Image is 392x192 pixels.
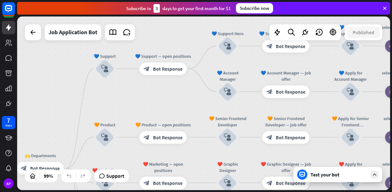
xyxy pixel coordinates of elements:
div: 🧡 Apply for Senior Frontend Developer [331,115,369,128]
span: Bot Response [276,134,305,140]
div: days [5,123,12,128]
div: 🧡 Product [86,121,124,128]
div: Test your bot [310,171,368,178]
i: block_user_input [224,133,232,141]
span: Bot Response [276,88,305,95]
span: Support [106,171,124,181]
div: ❤️ Marketing — open positions [135,161,192,174]
button: Published [347,27,380,38]
div: Subscribe now [236,3,273,13]
i: block_user_input [224,42,232,50]
i: block_bot_response [266,134,273,140]
div: Job Application Bot [49,24,97,40]
div: ❤️ Apply for Graphic Designer [331,161,369,174]
div: 💙 Apply for Support Hero [331,24,369,37]
i: block_user_input [347,179,354,187]
i: block_user_input [101,65,108,73]
span: Bot Response [153,66,182,72]
div: 🧡 Senior Frontend Developer — job offer [258,115,314,128]
div: 7 [7,118,10,123]
span: Bot Response [276,180,305,186]
div: 💙 Account Manager — job offer [258,70,314,82]
i: block_bot_response [143,66,150,72]
span: Bot Response [153,180,182,186]
span: Bot Response [276,43,305,49]
div: ❤️ Graphic Designer [209,161,246,174]
div: 💙 Support [86,53,124,59]
div: ❤️ Graphic Designer — job offer [258,161,314,174]
i: block_bot_response [143,134,150,140]
div: 💙 Support Hero — job offer [258,30,314,36]
i: block_user_input [347,133,354,141]
i: block_bot_response [21,165,27,171]
i: block_user_input [224,88,232,95]
button: Open LiveChat chat widget [5,3,24,22]
i: block_user_input [101,179,108,187]
div: 💙 Support — open positions [135,53,192,59]
i: block_bot_response [143,180,150,186]
span: Bot Response [30,165,60,171]
div: 💙 Support Hero [209,30,246,36]
i: block_bot_response [266,88,273,95]
i: block_user_input [347,88,354,95]
div: 🧡 Senior Frontend Developer [209,115,246,128]
a: 7 days [2,116,15,129]
div: ❤️ Marketing [86,167,124,173]
div: AP [3,178,14,189]
i: block_user_input [347,42,354,50]
span: Bot Response [153,134,182,140]
div: 99% [42,171,55,181]
i: block_bot_response [266,180,273,186]
div: 💙 Apply for Account Manager [331,70,369,82]
i: block_bot_response [266,43,273,49]
div: 🧡 Product — open positions [135,121,192,128]
div: 3 [154,4,160,13]
div: 🙌 Departments [12,152,69,159]
i: block_user_input [101,133,108,141]
div: 💙 Account Manager [209,70,246,82]
div: Subscribe in days to get your first month for $1 [126,4,231,13]
i: block_user_input [224,179,232,187]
